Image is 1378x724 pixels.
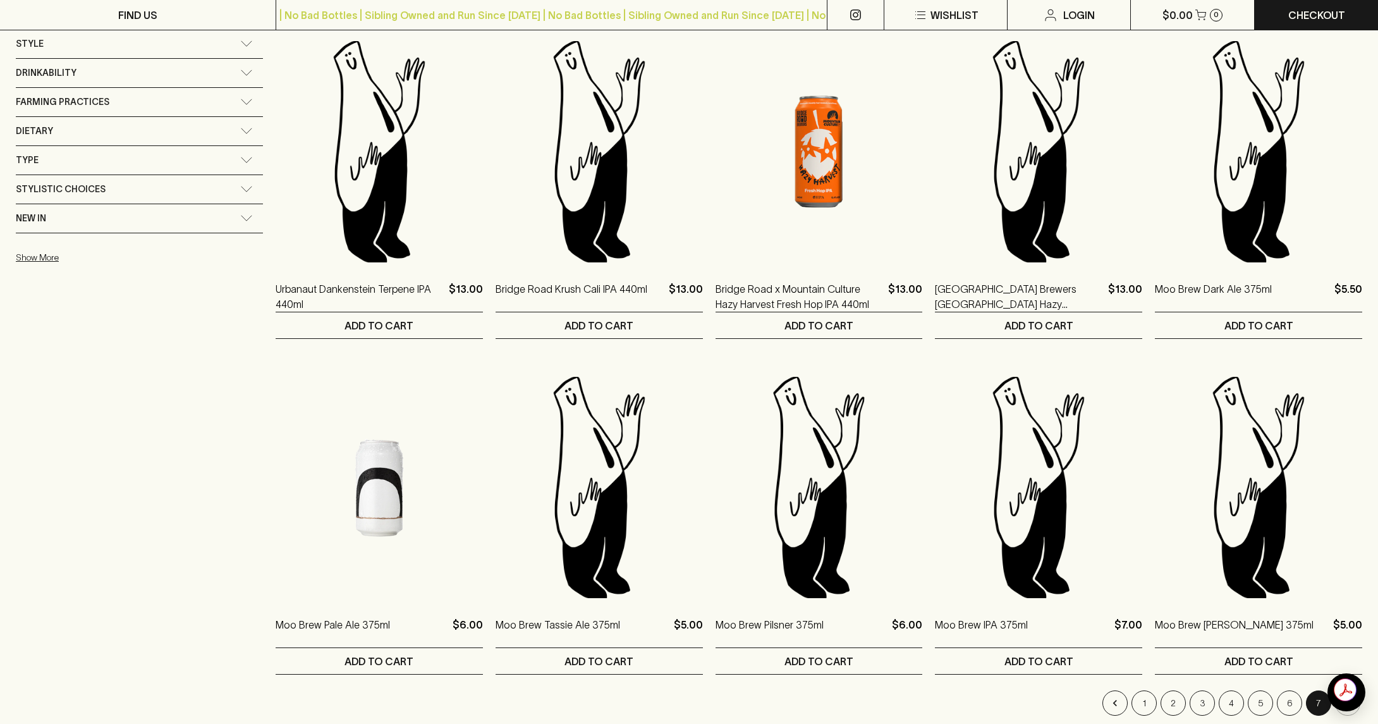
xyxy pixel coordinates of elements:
img: Blackhearts & Sparrows Man [935,41,1142,262]
p: $6.00 [453,617,483,647]
button: ADD TO CART [276,312,483,338]
button: Show More [16,245,181,271]
p: ADD TO CART [1224,654,1293,669]
img: Blackhearts & Sparrows Man [496,41,703,262]
button: Go to page 1 [1131,690,1157,716]
img: Blackhearts & Sparrows Man [935,377,1142,598]
p: $13.00 [1108,281,1142,312]
img: Moo Brew Pale Ale 375ml [276,377,483,598]
p: ADD TO CART [564,654,633,669]
button: ADD TO CART [935,648,1142,674]
p: ADD TO CART [564,318,633,333]
p: $13.00 [888,281,922,312]
button: Go to page 4 [1219,690,1244,716]
nav: pagination navigation [276,690,1362,716]
img: Blackhearts & Sparrows Man [496,377,703,598]
a: Moo Brew Pale Ale 375ml [276,617,390,647]
img: Blackhearts & Sparrows Man [1155,41,1362,262]
p: ADD TO CART [1224,318,1293,333]
div: Drinkability [16,59,263,87]
p: $7.00 [1114,617,1142,647]
button: ADD TO CART [496,312,703,338]
div: Stylistic Choices [16,175,263,204]
p: Checkout [1288,8,1345,23]
span: Dietary [16,123,53,139]
p: $5.50 [1334,281,1362,312]
span: Style [16,36,44,52]
p: $0.00 [1162,8,1193,23]
p: Login [1063,8,1095,23]
div: Dietary [16,117,263,145]
p: $5.00 [674,617,703,647]
p: ADD TO CART [1004,318,1073,333]
p: $13.00 [449,281,483,312]
a: [GEOGRAPHIC_DATA] Brewers [GEOGRAPHIC_DATA] Hazy [PERSON_NAME] Hops IPA 440ml [935,281,1103,312]
p: $13.00 [669,281,703,312]
div: Farming Practices [16,88,263,116]
p: $6.00 [892,617,922,647]
a: Moo Brew Pilsner 375ml [716,617,824,647]
span: Stylistic Choices [16,181,106,197]
span: Drinkability [16,65,76,81]
p: ADD TO CART [344,654,413,669]
p: ADD TO CART [784,318,853,333]
button: page 7 [1306,690,1331,716]
p: Wishlist [930,8,979,23]
span: Type [16,152,39,168]
a: Urbanaut Dankenstein Terpene IPA 440ml [276,281,444,312]
button: ADD TO CART [716,648,923,674]
button: Go to page 3 [1190,690,1215,716]
a: Moo Brew IPA 375ml [935,617,1028,647]
img: Blackhearts & Sparrows Man [276,41,483,262]
button: Go to page 5 [1248,690,1273,716]
p: 0 [1214,11,1219,18]
div: New In [16,204,263,233]
button: ADD TO CART [276,648,483,674]
p: ADD TO CART [344,318,413,333]
img: Bridge Road x Mountain Culture Hazy Harvest Fresh Hop IPA 440ml [716,41,923,262]
button: Go to page 6 [1277,690,1302,716]
div: Type [16,146,263,175]
p: ADD TO CART [784,654,853,669]
button: ADD TO CART [496,648,703,674]
a: Moo Brew Tassie Ale 375ml [496,617,620,647]
button: Go to previous page [1102,690,1128,716]
p: FIND US [118,8,157,23]
span: New In [16,211,46,226]
button: ADD TO CART [1155,648,1362,674]
span: Farming Practices [16,94,109,110]
a: Bridge Road Krush Cali IPA 440ml [496,281,647,312]
a: Moo Brew [PERSON_NAME] 375ml [1155,617,1314,647]
button: ADD TO CART [935,312,1142,338]
img: Blackhearts & Sparrows Man [1155,377,1362,598]
button: ADD TO CART [716,312,923,338]
div: Style [16,30,263,58]
img: Blackhearts & Sparrows Man [716,377,923,598]
a: Moo Brew Dark Ale 375ml [1155,281,1272,312]
p: ADD TO CART [1004,654,1073,669]
p: $5.00 [1333,617,1362,647]
button: ADD TO CART [1155,312,1362,338]
button: Go to page 2 [1161,690,1186,716]
a: Bridge Road x Mountain Culture Hazy Harvest Fresh Hop IPA 440ml [716,281,884,312]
